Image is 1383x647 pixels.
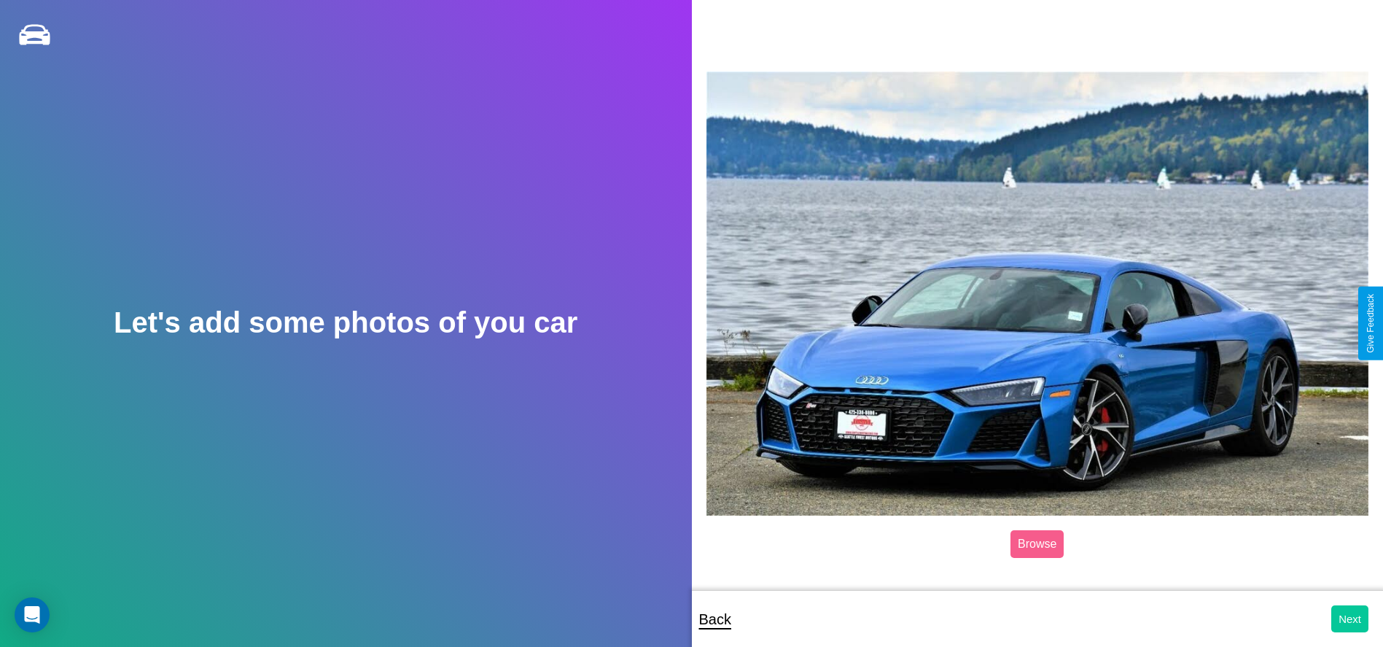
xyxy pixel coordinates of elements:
button: Next [1331,605,1368,632]
h2: Let's add some photos of you car [114,306,577,339]
label: Browse [1010,530,1064,558]
p: Back [699,606,731,632]
div: Open Intercom Messenger [15,597,50,632]
img: posted [706,71,1369,516]
div: Give Feedback [1366,294,1376,353]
